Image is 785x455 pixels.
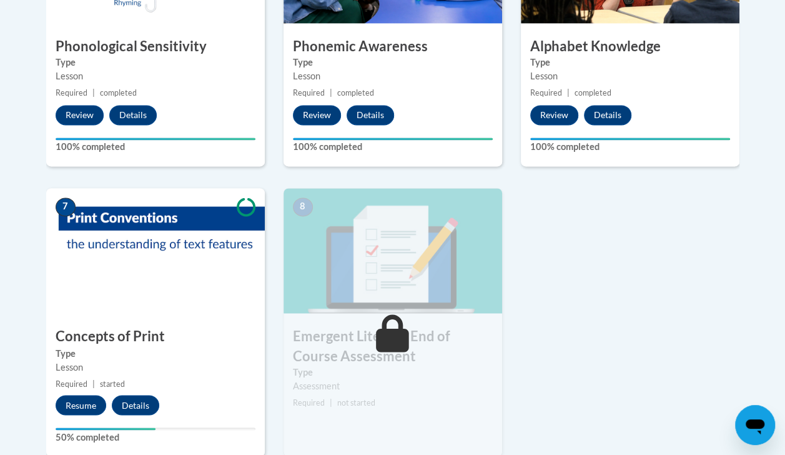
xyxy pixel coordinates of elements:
span: started [100,379,125,388]
span: Required [56,88,87,97]
button: Review [293,105,341,125]
div: Your progress [56,427,156,430]
div: Lesson [56,360,255,374]
div: Lesson [293,69,493,83]
label: Type [56,346,255,360]
span: Required [293,88,325,97]
span: | [330,397,332,407]
iframe: Button to launch messaging window [735,405,775,445]
label: 100% completed [293,140,493,154]
div: Your progress [530,137,730,140]
button: Resume [56,395,106,415]
span: completed [337,88,374,97]
span: | [92,379,95,388]
img: Course Image [46,188,265,313]
button: Details [347,105,394,125]
button: Review [530,105,578,125]
h3: Concepts of Print [46,327,265,346]
label: Type [293,365,493,379]
img: Course Image [284,188,502,313]
button: Review [56,105,104,125]
span: Required [293,397,325,407]
span: | [330,88,332,97]
span: completed [100,88,137,97]
label: 100% completed [530,140,730,154]
div: Your progress [56,137,255,140]
span: completed [575,88,611,97]
h3: Alphabet Knowledge [521,37,739,56]
div: Lesson [530,69,730,83]
button: Details [112,395,159,415]
label: Type [293,56,493,69]
label: 100% completed [56,140,255,154]
button: Details [584,105,631,125]
h3: Phonemic Awareness [284,37,502,56]
span: 7 [56,197,76,216]
label: Type [530,56,730,69]
span: Required [56,379,87,388]
h3: Emergent Literacy End of Course Assessment [284,327,502,366]
button: Details [109,105,157,125]
label: 50% completed [56,430,255,444]
span: not started [337,397,375,407]
span: | [567,88,570,97]
span: Required [530,88,562,97]
div: Assessment [293,379,493,392]
span: 8 [293,197,313,216]
div: Lesson [56,69,255,83]
span: | [92,88,95,97]
label: Type [56,56,255,69]
h3: Phonological Sensitivity [46,37,265,56]
div: Your progress [293,137,493,140]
